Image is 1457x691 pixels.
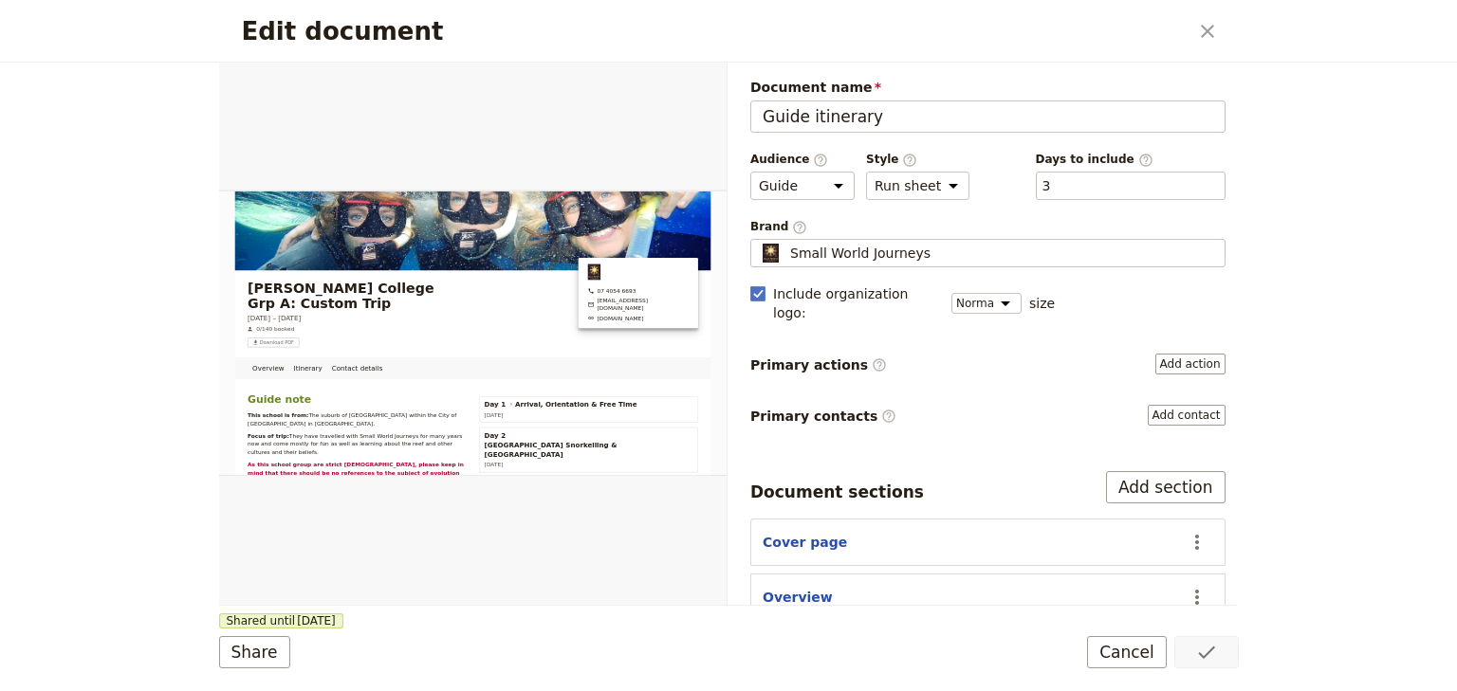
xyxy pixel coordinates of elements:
[635,573,686,596] span: Day 2
[813,153,828,166] span: ​
[1155,354,1226,374] button: Primary actions​
[750,219,1226,235] span: Brand
[763,588,833,607] button: Overview
[905,229,998,248] span: 07 4054 6693
[635,596,1134,642] span: [GEOGRAPHIC_DATA] Snorkelling & [GEOGRAPHIC_DATA]
[750,172,855,200] select: Audience​
[1138,153,1153,166] span: ​
[763,533,847,552] button: Cover page
[951,293,1022,314] select: size
[750,152,855,168] span: Audience
[167,396,258,449] a: Itinerary
[297,613,336,628] span: [DATE]
[1191,15,1224,47] button: Close dialog
[750,481,924,503] div: Document sections
[219,613,343,628] span: Shared until
[1174,636,1239,668] button: Save
[750,100,1226,133] input: Document name
[902,153,917,166] span: ​
[68,529,214,544] strong: This school is from:
[1036,152,1226,168] span: Days to include
[792,220,807,233] span: ​
[905,294,1016,313] span: [DOMAIN_NAME]
[258,396,402,449] a: Contact details
[866,152,969,168] span: Style
[242,17,1188,45] h2: Edit document
[1106,471,1226,503] button: Add section
[635,500,686,522] span: Day 1
[1042,176,1051,195] button: Days to include​Clear input
[866,172,969,200] select: Style​
[68,483,221,512] span: Guide note
[1181,526,1213,558] button: Actions
[1181,581,1213,613] button: Actions
[905,252,1116,290] span: [EMAIL_ADDRESS][DOMAIN_NAME]
[68,396,167,449] a: Overview
[68,529,572,563] span: The suburb of [GEOGRAPHIC_DATA] within the City of [GEOGRAPHIC_DATA] in [GEOGRAPHIC_DATA],
[881,409,896,424] span: ​
[1029,294,1055,313] span: size
[635,527,679,542] span: [DATE]
[882,174,913,212] img: Small World Journeys logo
[709,500,1000,522] span: Arrival, Orientation & Free Time
[872,357,887,373] span: ​
[219,636,290,668] button: Share
[750,407,896,426] span: Primary contacts
[790,244,931,263] span: Small World Journeys
[759,244,783,263] img: Profile
[68,578,168,593] strong: Focus of trip:
[68,292,195,315] span: [DATE] – [DATE]
[882,294,1116,313] a: www.smallworldjourneys.com.au
[773,284,940,322] span: Include organization logo :
[97,355,179,370] span: Download PDF
[1087,636,1167,668] button: Cancel
[750,355,887,374] span: Primary actions
[635,646,679,662] span: [DATE]
[750,78,1226,97] span: Document name
[882,252,1116,290] a: groups@smallworldjourneys.com.au
[68,578,586,631] span: They have travelled with Small World Journeys for many years now and come mostly for fun as well ...
[1148,405,1226,426] button: Primary contacts​
[68,351,192,373] button: ​Download PDF
[89,320,180,339] span: 0/140 booked
[882,229,1116,248] span: 07 4054 6693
